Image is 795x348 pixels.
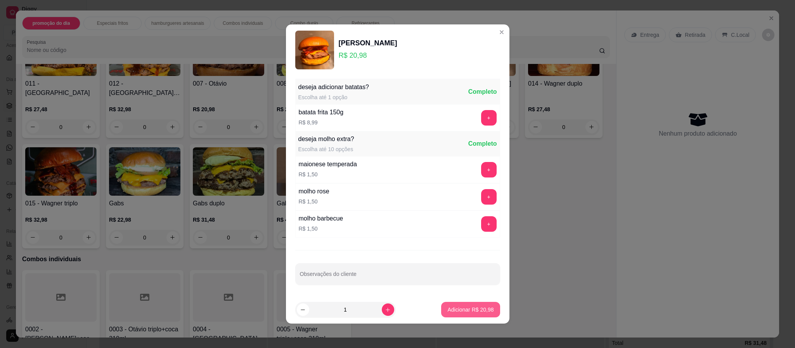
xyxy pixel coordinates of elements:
p: Adicionar R$ 20,98 [447,306,494,314]
div: Escolha até 1 opção [298,93,369,101]
button: Close [495,26,508,38]
button: decrease-product-quantity [297,303,309,316]
button: add [481,162,497,177]
div: Escolha até 10 opções [298,145,354,153]
input: Observações do cliente [300,273,495,281]
div: Completo [468,139,497,148]
p: R$ 20,98 [339,50,397,61]
div: deseja adicionar batatas? [298,83,369,92]
button: add [481,216,497,232]
button: add [481,110,497,126]
button: add [481,189,497,205]
div: batata frita 150g [299,108,344,117]
div: deseja molho extra? [298,134,354,144]
p: R$ 1,50 [299,171,357,178]
p: R$ 1,50 [299,198,329,205]
div: Completo [468,87,497,96]
div: molho rose [299,187,329,196]
button: increase-product-quantity [382,303,394,316]
div: maionese temperada [299,160,357,169]
button: Adicionar R$ 20,98 [441,302,500,317]
div: [PERSON_NAME] [339,38,397,48]
p: R$ 8,99 [299,119,344,126]
p: R$ 1,50 [299,225,343,233]
img: product-image [295,31,334,69]
div: molho barbecue [299,214,343,223]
